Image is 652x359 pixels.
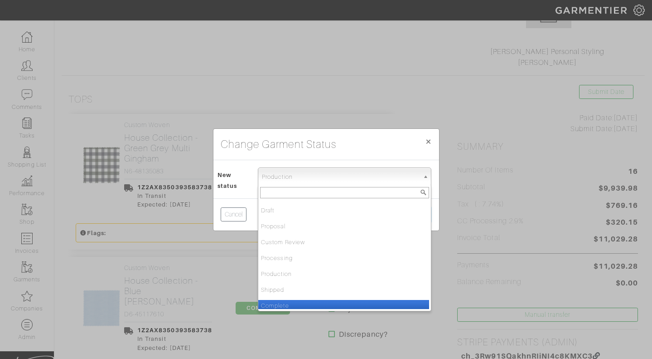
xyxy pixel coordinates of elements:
button: Cancel [221,207,246,221]
li: Shipped [258,284,429,295]
span: Production [262,168,419,186]
h4: Change Garment Status [221,136,337,152]
span: New status [217,168,237,192]
li: Production [258,268,429,280]
li: Complete [258,300,429,311]
li: Draft [258,205,429,216]
li: Proposal [258,221,429,232]
li: Custom Review [258,236,429,248]
li: Processing [258,252,429,264]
